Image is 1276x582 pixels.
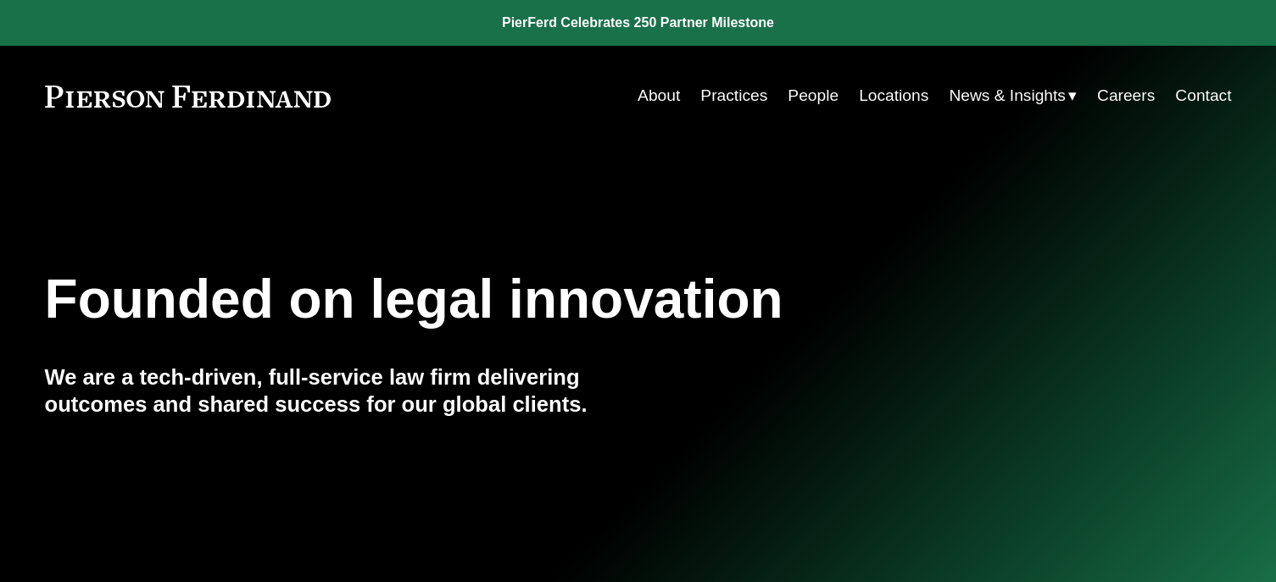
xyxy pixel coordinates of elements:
[1097,80,1155,112] a: Careers
[788,80,839,112] a: People
[949,80,1077,112] a: folder dropdown
[949,81,1066,111] span: News & Insights
[45,269,1034,330] h1: Founded on legal innovation
[1175,80,1231,112] a: Contact
[859,80,928,112] a: Locations
[638,80,680,112] a: About
[700,80,767,112] a: Practices
[45,363,638,418] h4: We are a tech-driven, full-service law firm delivering outcomes and shared success for our global...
